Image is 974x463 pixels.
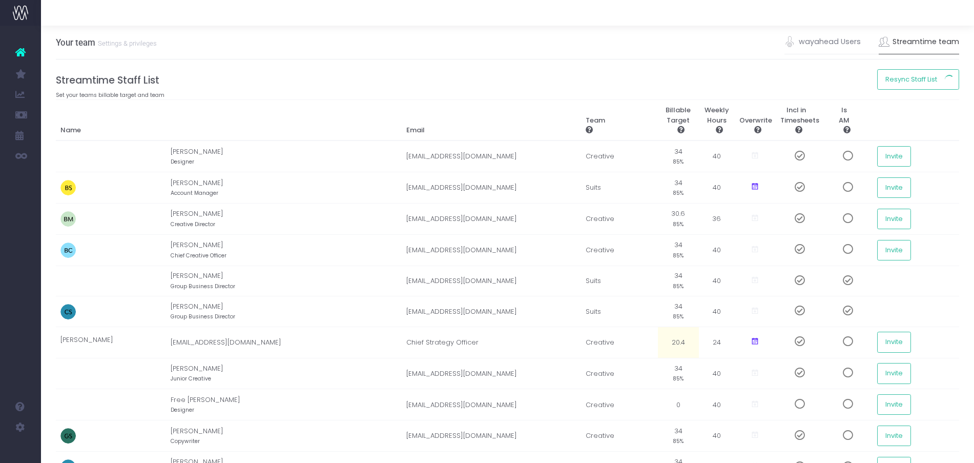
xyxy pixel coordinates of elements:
[171,389,401,420] td: Free [PERSON_NAME]
[699,327,735,358] td: 24
[401,172,581,204] td: [EMAIL_ADDRESS][DOMAIN_NAME]
[673,281,683,290] small: 85%
[699,172,735,204] td: 40
[877,394,911,415] button: Invite
[401,389,581,420] td: [EMAIL_ADDRESS][DOMAIN_NAME]
[60,180,76,195] img: profile_images
[171,250,226,259] small: Chief Creative Officer
[401,327,581,358] td: Chief Strategy Officer
[699,234,735,266] td: 40
[658,172,699,204] td: 34
[401,296,581,327] td: [EMAIL_ADDRESS][DOMAIN_NAME]
[673,311,683,320] small: 85%
[673,156,683,166] small: 85%
[673,219,683,228] small: 85%
[171,436,200,445] small: Copywriter
[401,203,581,234] td: [EMAIL_ADDRESS][DOMAIN_NAME]
[699,140,735,172] td: 40
[817,100,873,141] th: Is AM
[658,140,699,172] td: 34
[171,327,401,358] td: [EMAIL_ADDRESS][DOMAIN_NAME]
[581,296,657,327] td: Suits
[171,281,235,290] small: Group Business Director
[171,156,194,166] small: Designer
[699,266,735,296] td: 40
[171,311,235,320] small: Group Business Director
[401,266,581,296] td: [EMAIL_ADDRESS][DOMAIN_NAME]
[581,203,657,234] td: Creative
[673,436,683,445] small: 85%
[60,428,76,444] img: profile_images
[60,397,76,412] img: profile_images
[171,188,218,197] small: Account Manager
[877,209,911,229] button: Invite
[60,211,76,227] img: profile_images
[60,243,76,258] img: profile_images
[581,358,657,389] td: Creative
[13,442,28,458] img: images/default_profile_image.png
[56,100,402,141] th: Name
[776,100,817,141] th: Incl in Timesheets
[673,188,683,197] small: 85%
[401,420,581,452] td: [EMAIL_ADDRESS][DOMAIN_NAME]
[877,363,911,384] button: Invite
[658,358,699,389] td: 34
[877,240,911,260] button: Invite
[877,426,911,446] button: Invite
[581,266,657,296] td: Suits
[581,234,657,266] td: Creative
[401,234,581,266] td: [EMAIL_ADDRESS][DOMAIN_NAME]
[699,358,735,389] td: 40
[95,37,157,48] small: Settings & privileges
[658,100,699,141] th: Billable Target
[171,358,401,389] td: [PERSON_NAME]
[877,177,911,198] button: Invite
[879,30,960,54] a: Streamtime team
[673,250,683,259] small: 85%
[581,389,657,420] td: Creative
[171,219,215,228] small: Creative Director
[658,234,699,266] td: 34
[581,100,657,141] th: Team
[658,296,699,327] td: 34
[171,203,401,234] td: [PERSON_NAME]
[60,274,76,289] img: profile_images
[699,389,735,420] td: 40
[171,373,211,383] small: Junior Creative
[171,296,401,327] td: [PERSON_NAME]
[877,332,911,352] button: Invite
[877,69,959,90] button: Resync Staff List
[60,149,76,164] img: profile_images
[877,146,911,167] button: Invite
[56,327,171,358] td: [PERSON_NAME]
[673,373,683,383] small: 85%
[56,90,164,99] small: Set your teams billable target and team
[401,358,581,389] td: [EMAIL_ADDRESS][DOMAIN_NAME]
[171,405,194,414] small: Designer
[171,234,401,266] td: [PERSON_NAME]
[581,140,657,172] td: Creative
[581,420,657,452] td: Creative
[171,140,401,172] td: [PERSON_NAME]
[784,30,861,54] a: wayahead Users
[658,266,699,296] td: 34
[401,140,581,172] td: [EMAIL_ADDRESS][DOMAIN_NAME]
[581,327,657,358] td: Creative
[658,389,699,420] td: 0
[699,420,735,452] td: 40
[581,172,657,204] td: Suits
[658,203,699,234] td: 30.6
[658,420,699,452] td: 34
[56,74,960,86] h4: Streamtime Staff List
[171,266,401,296] td: [PERSON_NAME]
[60,366,76,381] img: profile_images
[56,37,157,48] h3: Your team
[401,100,581,141] th: Email
[735,100,776,141] th: Overwrite
[60,304,76,319] img: profile_images
[171,172,401,204] td: [PERSON_NAME]
[658,327,699,358] td: 20.4
[699,100,735,141] th: Weekly Hours
[171,420,401,452] td: [PERSON_NAME]
[699,203,735,234] td: 36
